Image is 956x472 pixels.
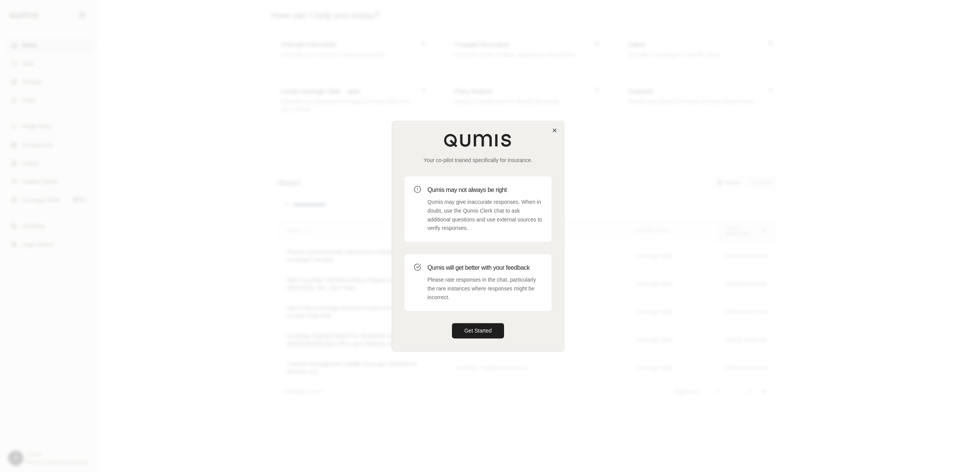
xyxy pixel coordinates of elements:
p: Qumis may give inaccurate responses. When in doubt, use the Qumis Clerk chat to ask additional qu... [427,198,542,233]
p: Please rate responses in the chat, particularly the rare instances where responses might be incor... [427,275,542,302]
p: Your co-pilot trained specifically for insurance. [404,156,552,164]
h3: Qumis will get better with your feedback [427,263,542,272]
button: Get Started [452,323,504,339]
img: Qumis Logo [444,133,512,147]
h3: Qumis may not always be right [427,185,542,195]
